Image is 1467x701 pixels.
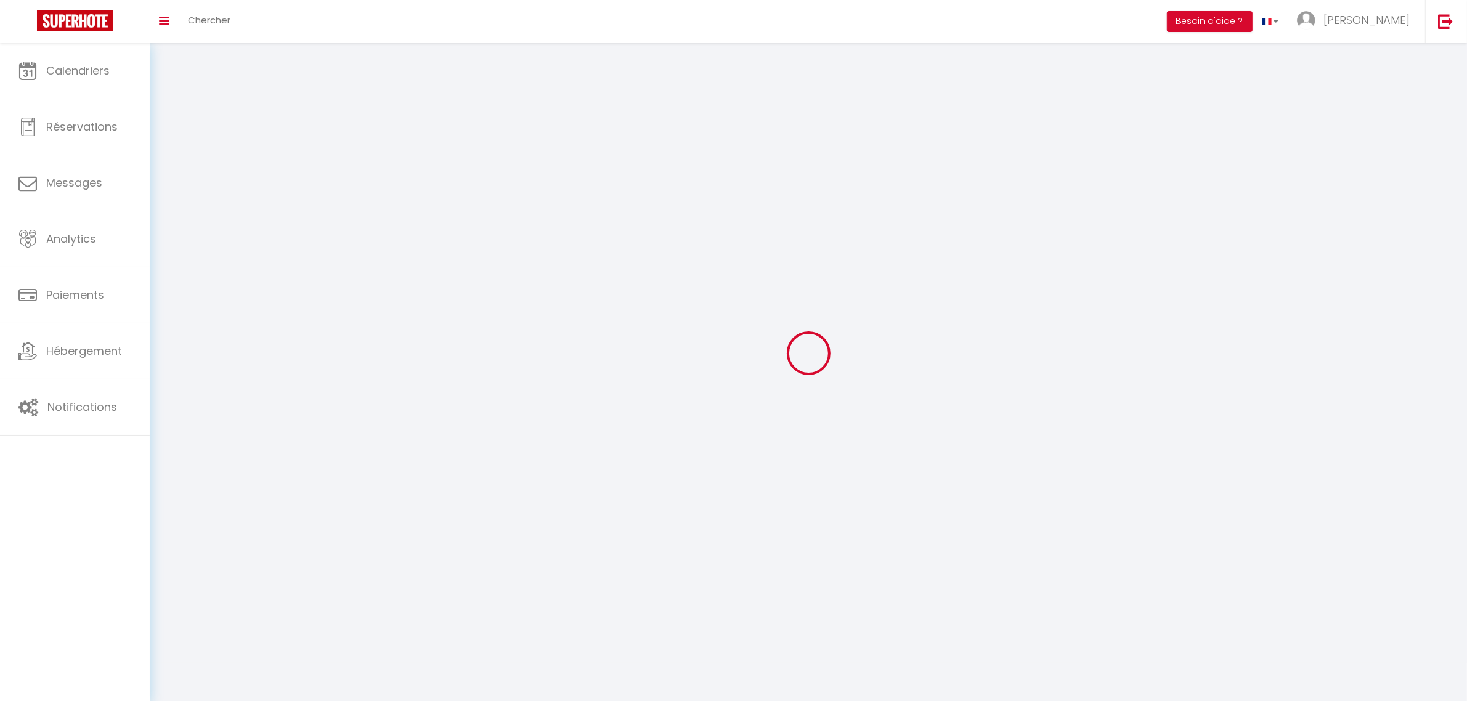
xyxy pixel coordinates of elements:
button: Besoin d'aide ? [1167,11,1253,32]
span: Paiements [46,287,104,302]
img: logout [1438,14,1453,29]
span: Hébergement [46,343,122,359]
span: Chercher [188,14,230,26]
span: [PERSON_NAME] [1323,12,1410,28]
span: Calendriers [46,63,110,78]
img: Super Booking [37,10,113,31]
span: Réservations [46,119,118,134]
span: Messages [46,175,102,190]
span: Notifications [47,399,117,415]
img: ... [1297,11,1315,30]
button: Ouvrir le widget de chat LiveChat [10,5,47,42]
span: Analytics [46,231,96,246]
